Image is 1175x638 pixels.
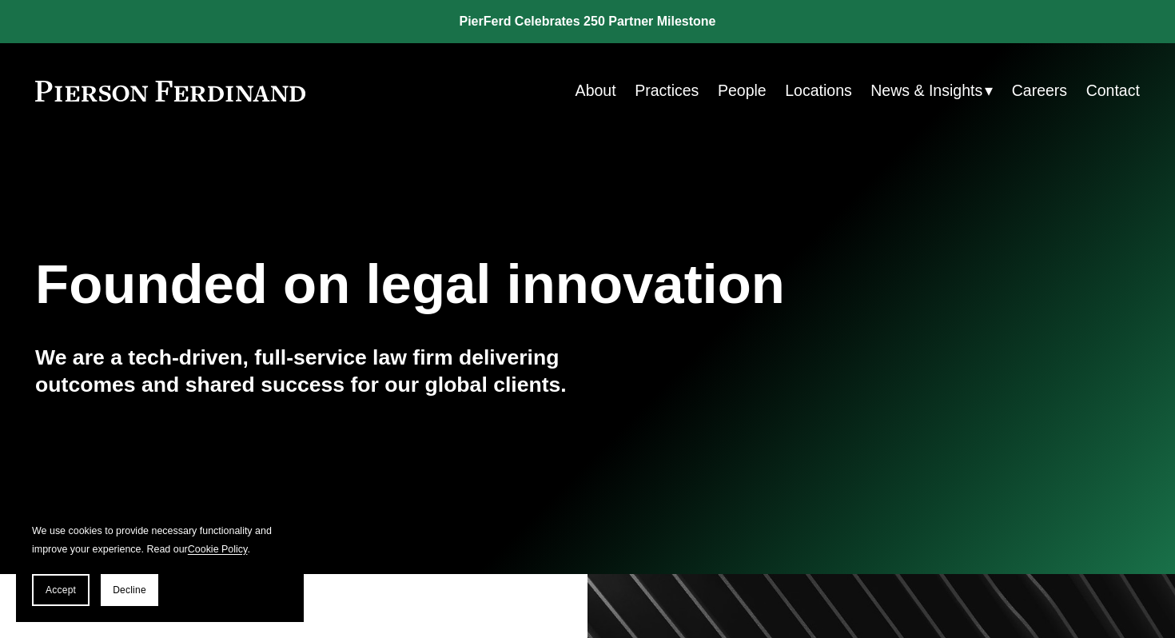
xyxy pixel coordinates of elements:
[101,574,158,606] button: Decline
[870,75,993,106] a: folder dropdown
[718,75,767,106] a: People
[1086,75,1140,106] a: Contact
[576,75,616,106] a: About
[35,253,956,317] h1: Founded on legal innovation
[46,584,76,596] span: Accept
[32,574,90,606] button: Accept
[16,506,304,622] section: Cookie banner
[35,345,587,398] h4: We are a tech-driven, full-service law firm delivering outcomes and shared success for our global...
[635,75,699,106] a: Practices
[113,584,146,596] span: Decline
[870,77,982,105] span: News & Insights
[188,544,248,555] a: Cookie Policy
[32,522,288,558] p: We use cookies to provide necessary functionality and improve your experience. Read our .
[1012,75,1067,106] a: Careers
[785,75,852,106] a: Locations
